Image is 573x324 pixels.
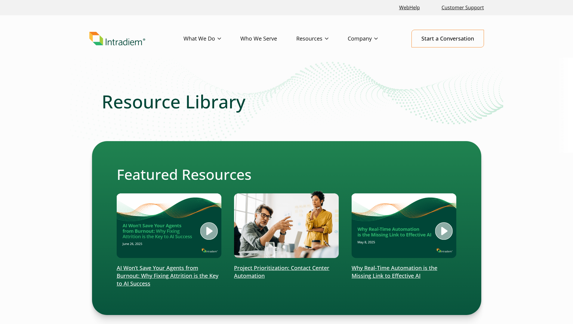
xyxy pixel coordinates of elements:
a: Customer Support [439,1,486,14]
a: What We Do [183,30,240,47]
h2: Featured Resources [117,166,457,183]
a: AI Won’t Save Your Agents from Burnout: Why Fixing Attrition is the Key to AI Success [117,190,222,288]
p: Why Real-Time Automation is the Missing Link to Effective AI [352,264,457,280]
a: Start a Conversation [411,30,484,47]
img: Intradiem [89,32,145,46]
p: AI Won’t Save Your Agents from Burnout: Why Fixing Attrition is the Key to AI Success [117,264,222,288]
a: Link to homepage of Intradiem [89,32,183,46]
a: Project Prioritization: Contact Center Automation [234,190,339,280]
h1: Resource Library [102,91,472,112]
a: Resources [296,30,348,47]
p: Project Prioritization: Contact Center Automation [234,264,339,280]
a: Company [348,30,397,47]
a: Who We Serve [240,30,296,47]
a: Why Real-Time Automation is the Missing Link to Effective AI [352,190,457,280]
a: Link opens in a new window [397,1,422,14]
